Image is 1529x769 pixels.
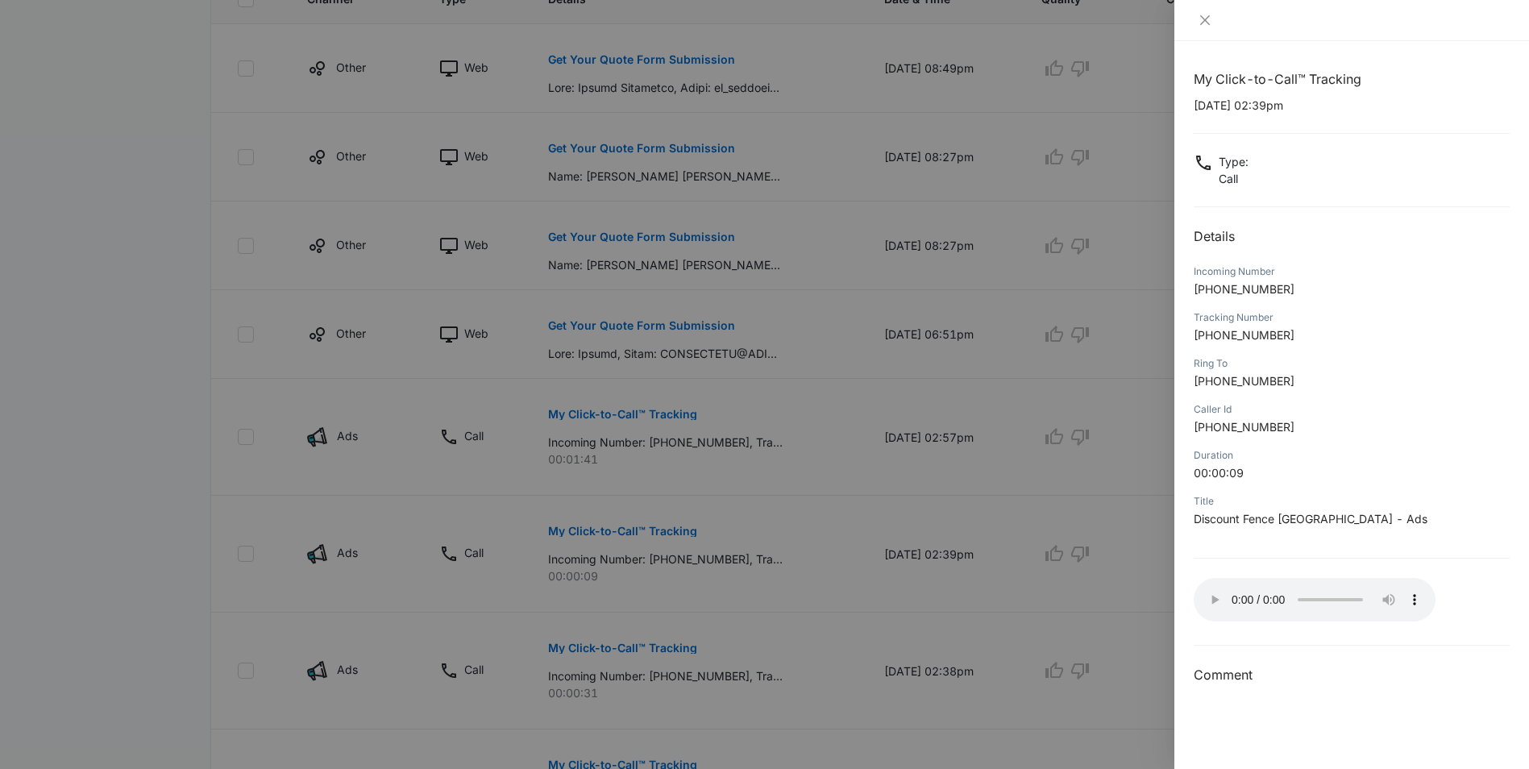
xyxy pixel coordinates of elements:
[1219,170,1249,187] p: Call
[1219,153,1249,170] p: Type :
[1194,448,1510,463] div: Duration
[1194,310,1510,325] div: Tracking Number
[1194,512,1427,526] span: Discount Fence [GEOGRAPHIC_DATA] - Ads
[1199,14,1211,27] span: close
[1194,356,1510,371] div: Ring To
[1194,227,1510,246] h2: Details
[1194,466,1244,480] span: 00:00:09
[1194,328,1294,342] span: [PHONE_NUMBER]
[1194,264,1510,279] div: Incoming Number
[1194,69,1510,89] h1: My Click-to-Call™ Tracking
[1194,13,1216,27] button: Close
[1194,578,1436,621] audio: Your browser does not support the audio tag.
[1194,665,1510,684] h3: Comment
[1194,402,1510,417] div: Caller Id
[1194,282,1294,296] span: [PHONE_NUMBER]
[1194,97,1510,114] p: [DATE] 02:39pm
[1194,494,1510,509] div: Title
[1194,374,1294,388] span: [PHONE_NUMBER]
[1194,420,1294,434] span: [PHONE_NUMBER]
